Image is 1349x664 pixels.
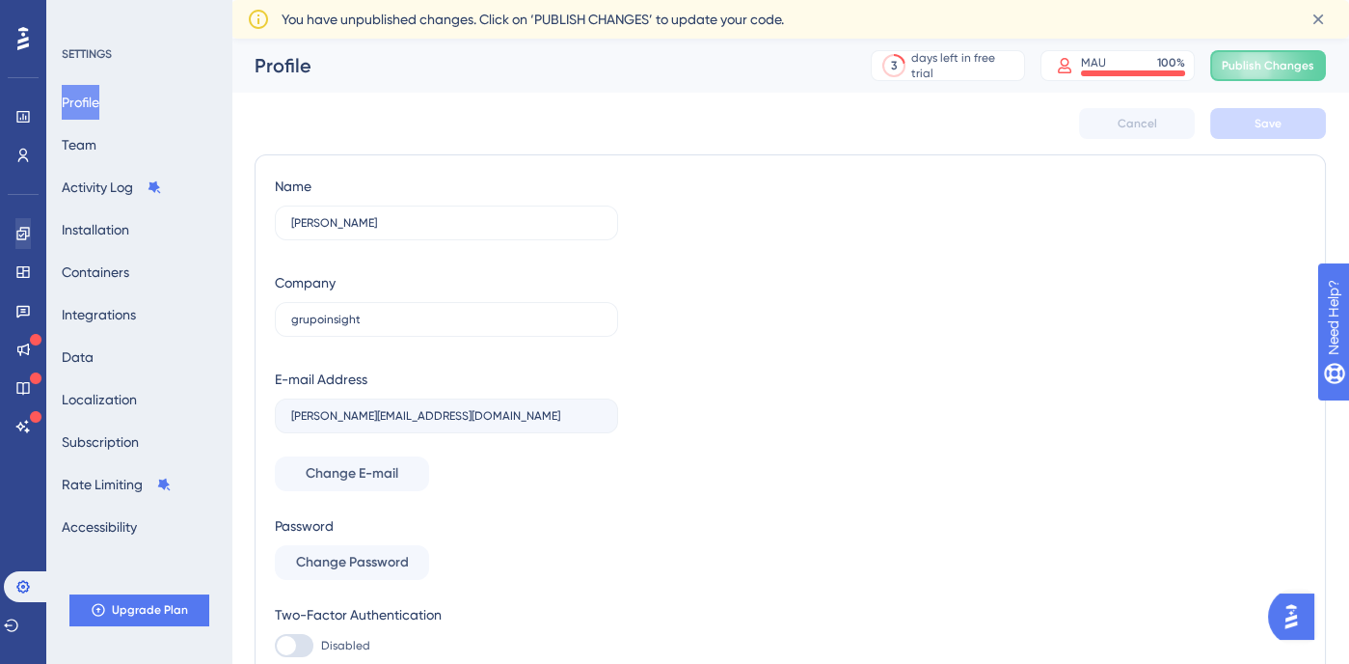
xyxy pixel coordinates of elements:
button: Installation [62,212,129,247]
span: You have unpublished changes. Click on ‘PUBLISH CHANGES’ to update your code. [282,8,784,31]
div: MAU [1081,55,1106,70]
span: Save [1255,116,1282,131]
span: Upgrade Plan [112,602,188,618]
button: Team [62,127,96,162]
div: 100 % [1157,55,1185,70]
button: Change Password [275,545,429,580]
button: Activity Log [62,170,162,205]
button: Save [1210,108,1326,139]
button: Integrations [62,297,136,332]
div: Company [275,271,336,294]
span: Need Help? [45,5,121,28]
div: SETTINGS [62,46,218,62]
button: Upgrade Plan [69,595,208,625]
button: Profile [62,85,99,120]
div: 3 [891,58,897,73]
span: Publish Changes [1222,58,1314,73]
span: Disabled [321,638,370,653]
iframe: UserGuiding AI Assistant Launcher [1268,588,1326,646]
button: Change E-mail [275,456,429,491]
button: Cancel [1079,108,1195,139]
button: Subscription [62,425,139,459]
div: Name [275,175,311,198]
input: Company Name [291,313,602,326]
span: Change E-mail [306,462,398,485]
div: days left in free trial [911,50,1018,81]
button: Containers [62,255,129,290]
input: Name Surname [291,216,602,230]
button: Data [62,340,94,374]
button: Localization [62,382,137,417]
button: Accessibility [62,510,137,544]
div: Password [275,514,618,538]
div: E-mail Address [275,368,367,391]
button: Rate Limiting [62,467,172,502]
input: E-mail Address [291,409,602,423]
button: Publish Changes [1210,50,1326,81]
span: Cancel [1118,116,1157,131]
div: Profile [255,52,823,79]
span: Change Password [296,551,409,574]
div: Two-Factor Authentication [275,603,618,626]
